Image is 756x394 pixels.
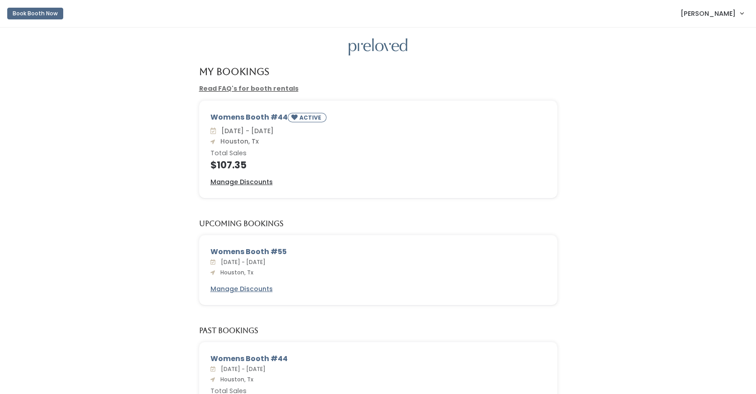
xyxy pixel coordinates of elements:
h4: My Bookings [199,66,269,77]
button: Book Booth Now [7,8,63,19]
span: [PERSON_NAME] [681,9,736,19]
h5: Past Bookings [199,327,258,335]
h5: Upcoming Bookings [199,220,284,228]
a: Read FAQ's for booth rentals [199,84,299,93]
a: Manage Discounts [210,177,273,187]
small: ACTIVE [299,114,323,121]
span: [DATE] - [DATE] [217,365,266,373]
span: Houston, Tx [217,137,259,146]
a: [PERSON_NAME] [672,4,752,23]
span: Houston, Tx [217,269,253,276]
div: Womens Booth #44 [210,112,546,126]
a: Book Booth Now [7,4,63,23]
img: preloved logo [349,38,407,56]
div: Womens Booth #55 [210,246,546,257]
span: [DATE] - [DATE] [218,126,274,135]
h4: $107.35 [210,160,546,170]
span: [DATE] - [DATE] [217,258,266,266]
u: Manage Discounts [210,284,273,293]
u: Manage Discounts [210,177,273,186]
h6: Total Sales [210,150,546,157]
div: Womens Booth #44 [210,353,546,364]
a: Manage Discounts [210,284,273,294]
span: Houston, Tx [217,375,253,383]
